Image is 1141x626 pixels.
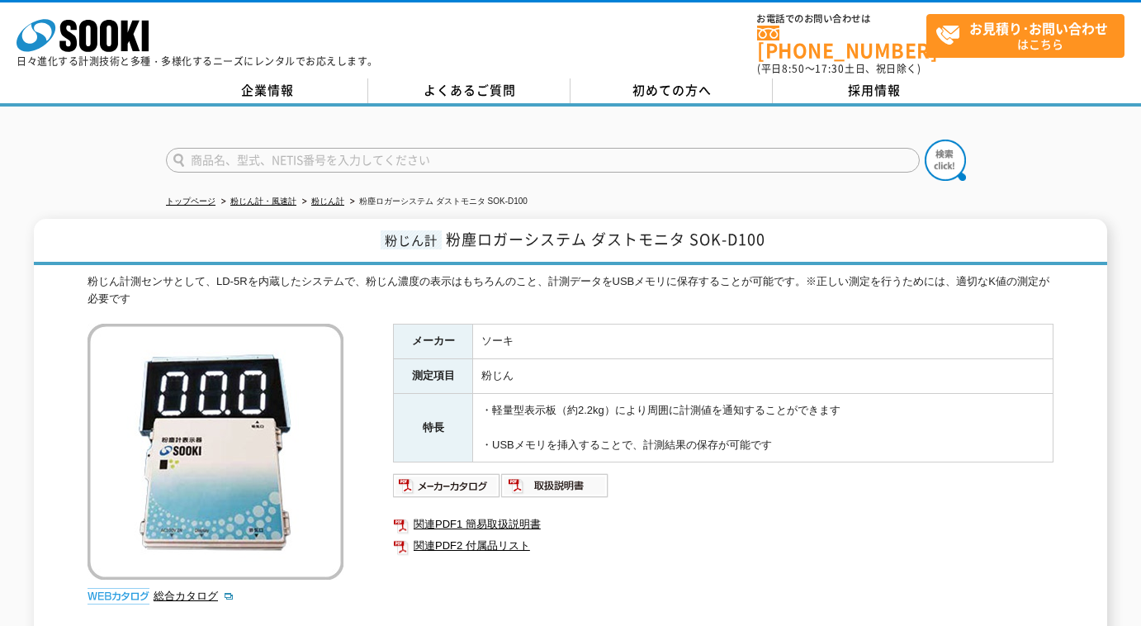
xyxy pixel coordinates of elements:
p: 日々進化する計測技術と多種・多様化するニーズにレンタルでお応えします。 [17,56,378,66]
img: btn_search.png [925,140,966,181]
a: トップページ [166,197,215,206]
li: 粉塵ロガーシステム ダストモニタ SOK-D100 [347,193,528,211]
img: メーカーカタログ [393,472,501,499]
span: 初めての方へ [632,81,712,99]
td: 粉じん [473,359,1053,394]
a: お見積り･お問い合わせはこちら [926,14,1124,58]
span: 17:30 [815,61,845,76]
img: 粉塵ロガーシステム ダストモニタ SOK-D100 [88,324,343,580]
span: 粉じん計 [381,230,442,249]
img: webカタログ [88,588,149,605]
span: お電話でのお問い合わせは [757,14,926,24]
span: 8:50 [782,61,805,76]
img: 取扱説明書 [501,472,609,499]
strong: お見積り･お問い合わせ [969,18,1108,38]
td: ソーキ [473,325,1053,359]
a: よくあるご質問 [368,78,570,103]
input: 商品名、型式、NETIS番号を入力してください [166,148,920,173]
a: 企業情報 [166,78,368,103]
a: 粉じん計 [311,197,344,206]
a: 粉じん計・風速計 [230,197,296,206]
a: メーカーカタログ [393,484,501,496]
td: ・軽量型表示板（約2.2kg）により周囲に計測値を通知することができます ・USBメモリを挿入することで、計測結果の保存が可能です [473,394,1053,462]
span: 粉塵ロガーシステム ダストモニタ SOK-D100 [446,228,765,250]
span: (平日 ～ 土日、祝日除く) [757,61,921,76]
a: 関連PDF1 簡易取扱説明書 [393,514,1053,535]
div: 粉じん計測センサとして、LD-5Rを内蔵したシステムで、粉じん濃度の表示はもちろんのこと、計測データをUSBメモリに保存することが可能です。※正しい測定を行うためには、適切なK値の測定が必要です [88,273,1053,308]
a: 総合カタログ [154,590,234,602]
a: 初めての方へ [570,78,773,103]
a: 関連PDF2 付属品リスト [393,535,1053,557]
th: メーカー [394,325,473,359]
a: [PHONE_NUMBER] [757,26,926,59]
th: 測定項目 [394,359,473,394]
th: 特長 [394,394,473,462]
span: はこちら [935,15,1124,56]
a: 取扱説明書 [501,484,609,496]
a: 採用情報 [773,78,975,103]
